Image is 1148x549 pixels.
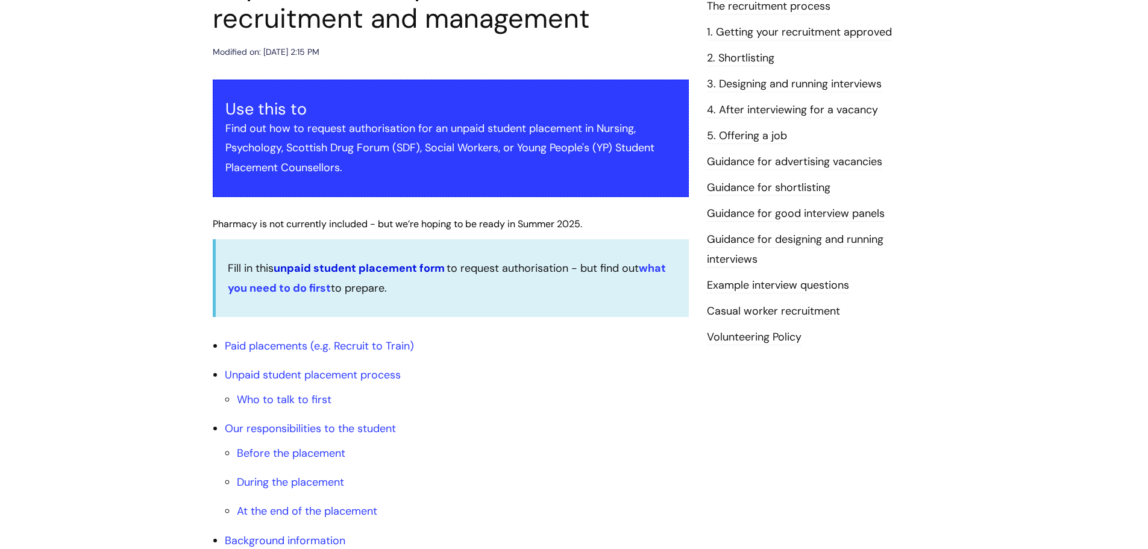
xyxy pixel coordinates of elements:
a: Paid placements (e.g. Recruit to Train) [225,339,414,353]
a: Guidance for designing and running interviews [707,232,883,267]
a: what you need to do first [228,261,667,295]
a: 3. Designing and running interviews [707,77,882,92]
a: Before the placement [237,446,345,460]
p: Fill in this to request authorisation - but find out to prepare. [228,259,677,298]
a: Guidance for advertising vacancies [707,154,882,170]
p: Find out how to request authorisation for an unpaid student placement in Nursing, Psychology, Sco... [225,119,676,177]
a: Our responsibilities to the student [225,421,396,436]
a: Guidance for shortlisting [707,180,830,196]
div: Modified on: [DATE] 2:15 PM [213,45,319,60]
a: Background information [225,533,345,548]
h3: Use this to [225,99,676,119]
a: Volunteering Policy [707,330,801,345]
a: At the end of the placement [237,504,377,518]
a: Example interview questions [707,278,849,293]
span: Pharmacy is not currently included - but we’re hoping to be ready in Summer 2025. [213,218,582,230]
a: 2. Shortlisting [707,51,774,66]
a: Guidance for good interview panels [707,206,885,222]
a: unpaid student placement form [274,261,445,275]
a: During the placement [237,475,344,489]
a: 4. After interviewing for a vacancy [707,102,878,118]
a: 1. Getting your recruitment approved [707,25,892,40]
a: 5. Offering a job [707,128,787,144]
a: Casual worker recruitment [707,304,840,319]
a: Who to talk to first [237,392,331,407]
a: Unpaid student placement process [225,368,401,382]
